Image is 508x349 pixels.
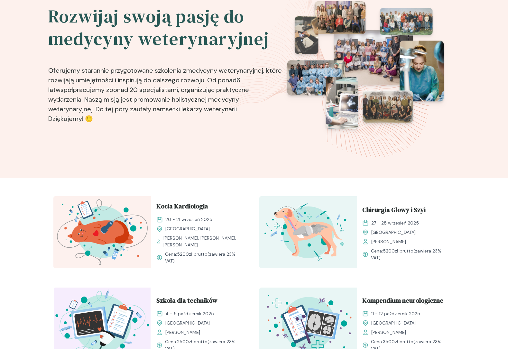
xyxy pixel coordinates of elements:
[177,339,208,344] span: 2500 zł brutto
[53,196,151,268] img: aHfXlEMqNJQqH-jZ_KociaKardio_T.svg
[156,296,217,308] span: Szkoła dla techników
[383,339,413,344] span: 3500 zł brutto
[371,220,419,226] span: 27 - 28 wrzesień 2025
[362,296,450,308] a: Kompendium neurologiczne
[165,251,244,264] span: Cena: (zawiera 23% VAT)
[371,238,406,245] span: [PERSON_NAME]
[156,201,208,214] span: Kocia Kardiologia
[371,329,406,336] span: [PERSON_NAME]
[156,296,244,308] a: Szkoła dla techników
[165,216,212,223] span: 20 - 21 wrzesień 2025
[166,105,237,113] b: setki lekarzy weterynarii
[186,66,263,75] b: medycyny weterynaryjnej
[371,320,416,326] span: [GEOGRAPHIC_DATA]
[362,205,426,217] span: Chirurgia Głowy i Szyi
[165,225,210,232] span: [GEOGRAPHIC_DATA]
[371,229,416,236] span: [GEOGRAPHIC_DATA]
[371,310,420,317] span: 11 - 12 październik 2025
[362,296,443,308] span: Kompendium neurologiczne
[165,310,214,317] span: 4 - 5 październik 2025
[259,196,357,268] img: ZqFXfB5LeNNTxeHy_ChiruGS_T.svg
[287,1,444,129] img: eventsPhotosRoll2.png
[163,235,244,248] span: [PERSON_NAME], [PERSON_NAME], [PERSON_NAME]
[48,55,283,126] p: Oferujemy starannie przygotowane szkolenia z , które rozwijają umiejętności i inspirują do dalsze...
[109,86,178,94] b: ponad 20 specjalistami
[383,248,413,254] span: 5200 zł brutto
[165,329,200,336] span: [PERSON_NAME]
[48,5,283,50] h2: Rozwijaj swoją pasję do medycyny weterynaryjnej
[362,205,450,217] a: Chirurgia Głowy i Szyi
[177,251,208,257] span: 5200 zł brutto
[156,201,244,214] a: Kocia Kardiologia
[165,320,210,326] span: [GEOGRAPHIC_DATA]
[371,248,450,261] span: Cena: (zawiera 23% VAT)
